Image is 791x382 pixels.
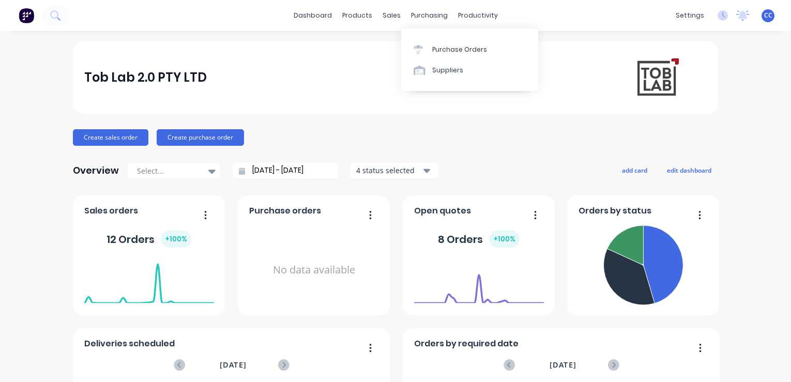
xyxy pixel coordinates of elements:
button: add card [615,163,654,177]
div: + 100 % [489,231,520,248]
div: + 100 % [161,231,191,248]
a: Purchase Orders [401,39,538,59]
span: CC [764,11,772,20]
div: products [337,8,377,23]
a: dashboard [288,8,337,23]
div: Tob Lab 2.0 PTY LTD [84,67,207,88]
span: Sales orders [84,205,138,217]
div: 12 Orders [107,231,191,248]
span: Purchase orders [249,205,321,217]
div: settings [671,8,709,23]
div: No data available [249,221,379,319]
img: Tob Lab 2.0 PTY LTD [634,56,680,99]
div: Overview [73,160,119,181]
span: Orders by status [579,205,651,217]
span: Orders by required date [414,338,519,350]
button: edit dashboard [660,163,718,177]
span: [DATE] [550,359,576,371]
div: purchasing [406,8,453,23]
img: Factory [19,8,34,23]
div: Suppliers [432,66,463,75]
span: [DATE] [220,359,247,371]
div: 8 Orders [438,231,520,248]
button: 4 status selected [351,163,438,178]
span: Open quotes [414,205,471,217]
div: Purchase Orders [432,45,487,54]
div: sales [377,8,406,23]
div: productivity [453,8,503,23]
button: Create sales order [73,129,148,146]
button: Create purchase order [157,129,244,146]
a: Suppliers [401,60,538,81]
div: 4 status selected [356,165,421,176]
